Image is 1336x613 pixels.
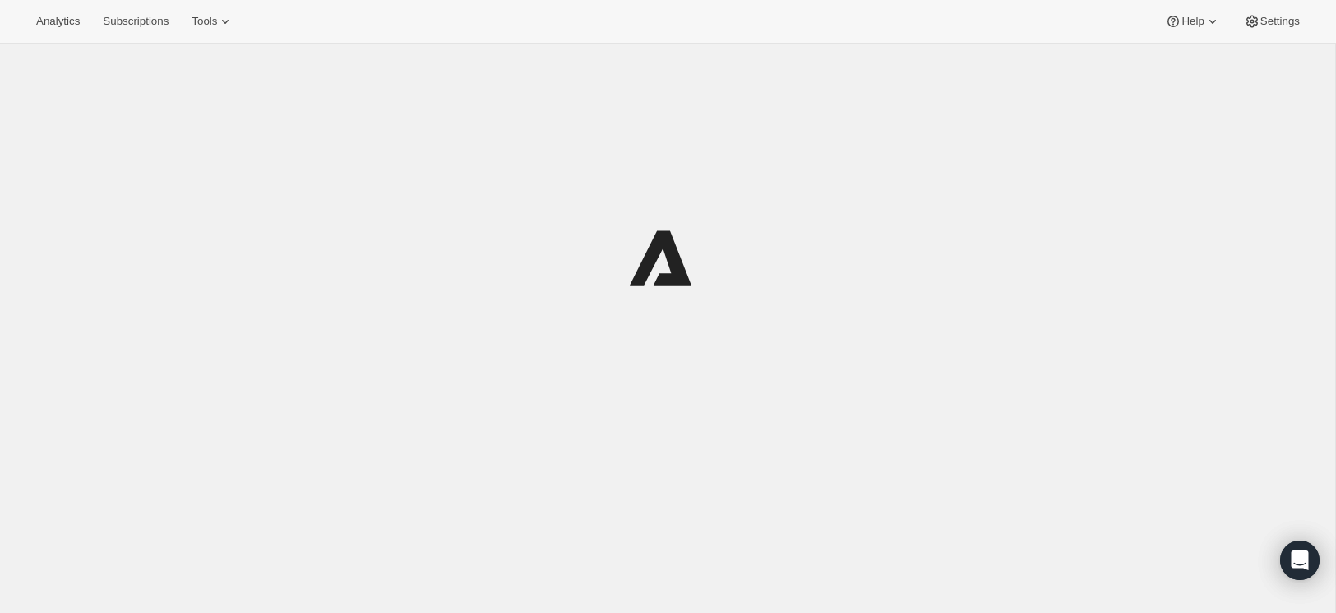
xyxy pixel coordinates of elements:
[1280,541,1320,580] div: Open Intercom Messenger
[36,15,80,28] span: Analytics
[26,10,90,33] button: Analytics
[1260,15,1300,28] span: Settings
[182,10,243,33] button: Tools
[1181,15,1204,28] span: Help
[192,15,217,28] span: Tools
[1234,10,1310,33] button: Settings
[93,10,178,33] button: Subscriptions
[1155,10,1230,33] button: Help
[103,15,169,28] span: Subscriptions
